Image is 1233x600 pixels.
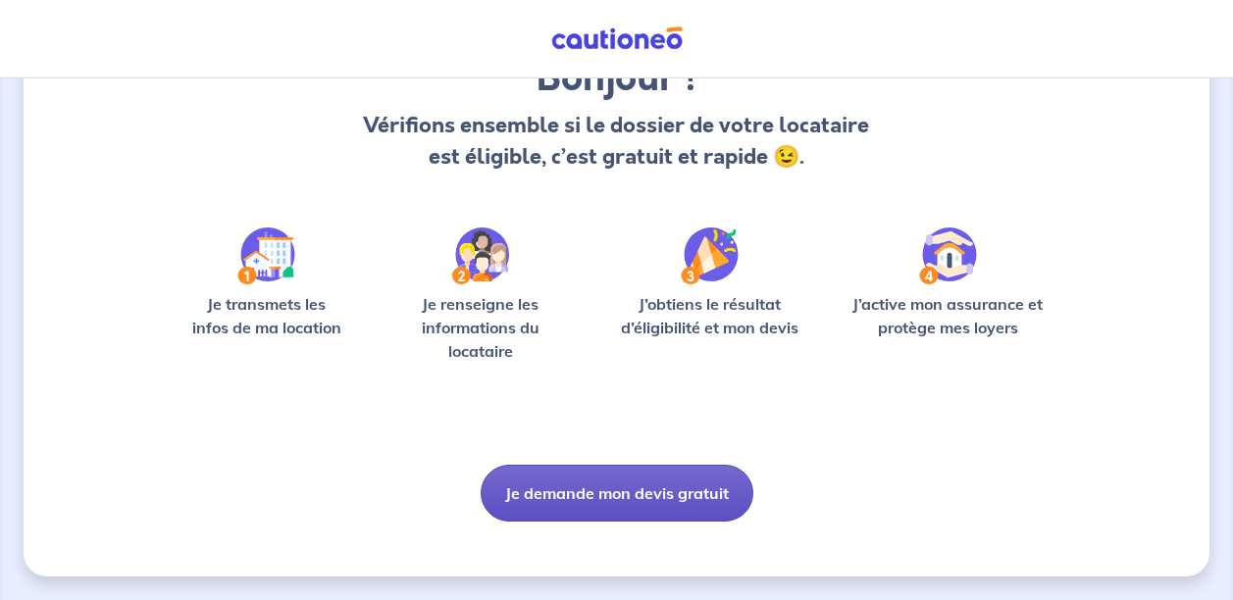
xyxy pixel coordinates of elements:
p: J’obtiens le résultat d’éligibilité et mon devis [608,292,811,339]
img: /static/c0a346edaed446bb123850d2d04ad552/Step-2.svg [452,227,509,284]
p: Je transmets les infos de ma location [180,292,352,339]
img: Cautioneo [543,26,691,51]
img: /static/f3e743aab9439237c3e2196e4328bba9/Step-3.svg [681,227,739,284]
p: Je renseigne les informations du locataire [384,292,577,363]
h3: Bonjour ! [362,55,871,102]
img: /static/bfff1cf634d835d9112899e6a3df1a5d/Step-4.svg [919,227,977,284]
p: J’active mon assurance et protège mes loyers [843,292,1053,339]
p: Vérifions ensemble si le dossier de votre locataire est éligible, c’est gratuit et rapide 😉. [362,110,871,173]
button: Je demande mon devis gratuit [481,465,753,522]
img: /static/90a569abe86eec82015bcaae536bd8e6/Step-1.svg [237,227,295,284]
